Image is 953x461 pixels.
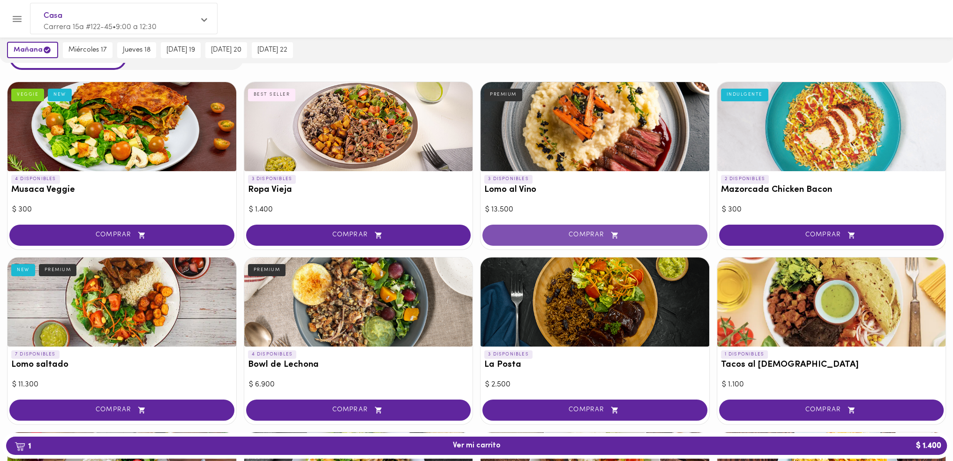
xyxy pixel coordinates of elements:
[9,225,234,246] button: COMPRAR
[484,350,533,359] p: 3 DISPONIBLES
[717,257,946,347] div: Tacos al Pastor
[123,46,150,54] span: jueves 18
[9,400,234,421] button: COMPRAR
[721,185,942,195] h3: Mazorcada Chicken Bacon
[11,264,35,276] div: NEW
[258,406,459,414] span: COMPRAR
[719,400,944,421] button: COMPRAR
[482,225,707,246] button: COMPRAR
[248,264,286,276] div: PREMIUM
[484,175,533,183] p: 3 DISPONIBLES
[117,42,156,58] button: jueves 18
[258,231,459,239] span: COMPRAR
[48,89,72,101] div: NEW
[11,175,60,183] p: 4 DISPONIBLES
[731,231,932,239] span: COMPRAR
[14,45,52,54] span: mañana
[211,46,241,54] span: [DATE] 20
[6,8,29,30] button: Menu
[453,441,501,450] span: Ver mi carrito
[11,350,60,359] p: 7 DISPONIBLES
[494,231,696,239] span: COMPRAR
[8,257,236,347] div: Lomo saltado
[249,379,468,390] div: $ 6.900
[68,46,107,54] span: miércoles 17
[248,360,469,370] h3: Bowl de Lechona
[12,204,232,215] div: $ 300
[484,185,705,195] h3: Lomo al Vino
[248,175,296,183] p: 3 DISPONIBLES
[252,42,293,58] button: [DATE] 22
[9,440,37,452] b: 1
[485,204,705,215] div: $ 13.500
[44,10,195,22] span: Casa
[7,42,58,58] button: mañana
[15,442,25,451] img: cart.png
[248,185,469,195] h3: Ropa Vieja
[6,437,947,455] button: 1Ver mi carrito$ 1.400
[717,82,946,171] div: Mazorcada Chicken Bacon
[246,225,471,246] button: COMPRAR
[484,89,522,101] div: PREMIUM
[205,42,247,58] button: [DATE] 20
[721,360,942,370] h3: Tacos al [DEMOGRAPHIC_DATA]
[721,350,768,359] p: 1 DISPONIBLES
[166,46,195,54] span: [DATE] 19
[249,204,468,215] div: $ 1.400
[11,360,233,370] h3: Lomo saltado
[731,406,932,414] span: COMPRAR
[39,264,77,276] div: PREMIUM
[44,23,157,31] span: Carrera 15a #122-45 • 9:00 a 12:30
[21,231,223,239] span: COMPRAR
[244,82,473,171] div: Ropa Vieja
[480,257,709,347] div: La Posta
[12,379,232,390] div: $ 11.300
[244,257,473,347] div: Bowl de Lechona
[494,406,696,414] span: COMPRAR
[63,42,113,58] button: miércoles 17
[21,406,223,414] span: COMPRAR
[899,407,944,452] iframe: Messagebird Livechat Widget
[721,89,768,101] div: INDULGENTE
[722,204,941,215] div: $ 300
[11,89,44,101] div: VEGGIE
[482,400,707,421] button: COMPRAR
[485,379,705,390] div: $ 2.500
[11,185,233,195] h3: Musaca Veggie
[719,225,944,246] button: COMPRAR
[8,82,236,171] div: Musaca Veggie
[248,89,296,101] div: BEST SELLER
[722,379,941,390] div: $ 1.100
[257,46,287,54] span: [DATE] 22
[721,175,769,183] p: 2 DISPONIBLES
[484,360,705,370] h3: La Posta
[161,42,201,58] button: [DATE] 19
[246,400,471,421] button: COMPRAR
[480,82,709,171] div: Lomo al Vino
[248,350,297,359] p: 4 DISPONIBLES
